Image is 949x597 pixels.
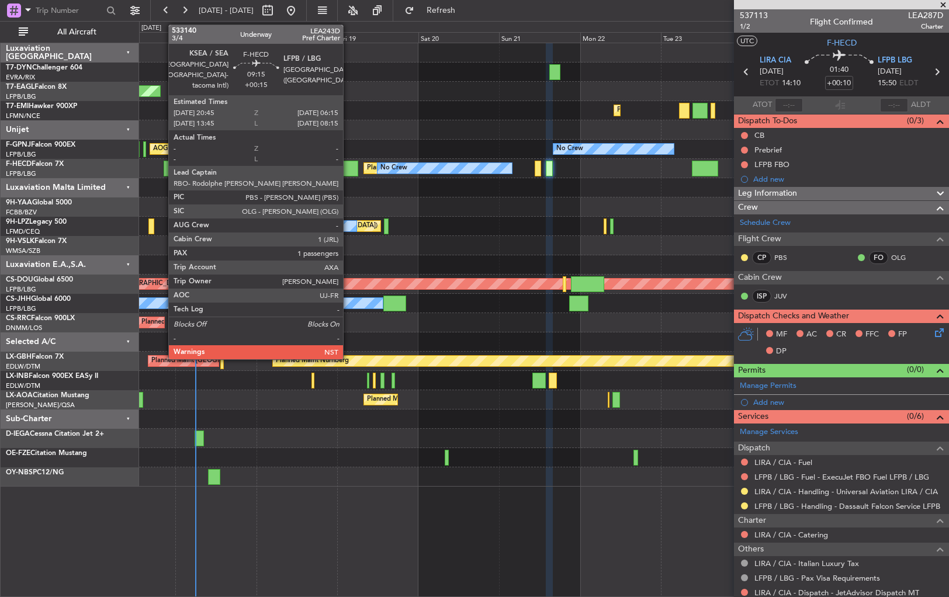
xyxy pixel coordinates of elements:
[754,558,859,568] a: LIRA / CIA - Italian Luxury Tax
[6,161,64,168] a: F-HECDFalcon 7X
[782,78,801,89] span: 14:10
[6,84,34,91] span: T7-EAGL
[6,450,87,457] a: OE-FZECitation Mustang
[738,187,797,200] span: Leg Information
[499,32,580,43] div: Sun 21
[6,315,75,322] a: CS-RRCFalcon 900LX
[898,329,907,341] span: FP
[830,64,848,76] span: 01:40
[899,78,918,89] span: ELDT
[740,426,798,438] a: Manage Services
[6,392,89,399] a: LX-AOACitation Mustang
[6,304,36,313] a: LFPB/LBG
[6,401,75,409] a: [PERSON_NAME]/QSA
[151,352,335,370] div: Planned Maint [GEOGRAPHIC_DATA] ([GEOGRAPHIC_DATA])
[6,199,32,206] span: 9H-YAA
[760,55,791,67] span: LIRA CIA
[6,141,75,148] a: F-GPNJFalcon 900EX
[891,252,917,263] a: OLG
[740,217,791,229] a: Schedule Crew
[738,514,766,527] span: Charter
[760,66,784,78] span: [DATE]
[6,450,30,457] span: OE-FZE
[738,201,758,214] span: Crew
[738,271,782,284] span: Cabin Crew
[153,140,276,158] div: AOG Maint Paris ([GEOGRAPHIC_DATA])
[737,36,757,46] button: UTC
[908,9,943,22] span: LEA287D
[776,346,787,357] span: DP
[6,238,67,245] a: 9H-VSLKFalcon 7X
[6,247,40,255] a: WMSA/SZB
[6,92,36,101] a: LFPB/LBG
[753,397,943,407] div: Add new
[6,373,98,380] a: LX-INBFalcon 900EX EASy II
[6,73,35,82] a: EVRA/RIX
[367,391,497,408] div: Planned Maint Nice ([GEOGRAPHIC_DATA])
[257,32,338,43] div: Thu 18
[774,252,801,263] a: PBS
[6,218,29,225] span: 9H-LPZ
[6,169,36,178] a: LFPB/LBG
[6,64,82,71] a: T7-DYNChallenger 604
[738,543,764,556] span: Others
[738,114,797,128] span: Dispatch To-Dos
[754,159,789,169] div: LFPB FBO
[6,199,72,206] a: 9H-YAAGlobal 5000
[6,150,36,159] a: LFPB/LBG
[580,32,661,43] div: Mon 22
[141,314,325,331] div: Planned Maint [GEOGRAPHIC_DATA] ([GEOGRAPHIC_DATA])
[6,141,31,148] span: F-GPNJ
[6,218,67,225] a: 9H-LPZLegacy 500
[908,22,943,32] span: Charter
[752,251,771,264] div: CP
[239,217,266,235] div: No Crew
[617,102,729,119] div: Planned Maint [GEOGRAPHIC_DATA]
[6,469,64,476] a: OY-NBSPC12/NG
[754,145,782,155] div: Prebrief
[907,114,924,127] span: (0/3)
[556,140,583,158] div: No Crew
[754,472,929,482] a: LFPB / LBG - Fuel - ExecuJet FBO Fuel LFPB / LBG
[806,329,817,341] span: AC
[6,161,32,168] span: F-HECD
[212,217,377,235] div: Planned [GEOGRAPHIC_DATA] ([GEOGRAPHIC_DATA])
[276,352,349,370] div: Planned Maint Nurnberg
[6,353,64,360] a: LX-GBHFalcon 7X
[754,573,880,583] a: LFPB / LBG - Pax Visa Requirements
[738,410,768,424] span: Services
[6,431,104,438] a: D-IEGACessna Citation Jet 2+
[380,159,407,177] div: No Crew
[418,32,500,43] div: Sat 20
[6,112,40,120] a: LFMN/NCE
[740,9,768,22] span: 537113
[13,23,127,41] button: All Aircraft
[199,5,254,16] span: [DATE] - [DATE]
[6,296,71,303] a: CS-JHHGlobal 6000
[6,64,32,71] span: T7-DYN
[6,208,37,217] a: FCBB/BZV
[907,363,924,376] span: (0/0)
[6,469,33,476] span: OY-NBS
[774,291,801,301] a: JUV
[6,103,29,110] span: T7-EMI
[399,1,469,20] button: Refresh
[754,487,938,497] a: LIRA / CIA - Handling - Universal Aviation LIRA / CIA
[911,99,930,111] span: ALDT
[740,22,768,32] span: 1/2
[810,16,873,28] div: Flight Confirmed
[738,442,770,455] span: Dispatch
[754,457,812,467] a: LIRA / CIA - Fuel
[760,78,779,89] span: ETOT
[753,99,772,111] span: ATOT
[754,530,828,540] a: LIRA / CIA - Catering
[6,431,30,438] span: D-IEGA
[175,32,257,43] div: Wed 17
[6,296,31,303] span: CS-JHH
[754,501,940,511] a: LFPB / LBG - Handling - Dassault Falcon Service LFPB
[6,315,31,322] span: CS-RRC
[869,251,888,264] div: FO
[6,353,32,360] span: LX-GBH
[6,362,40,371] a: EDLW/DTM
[752,290,771,303] div: ISP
